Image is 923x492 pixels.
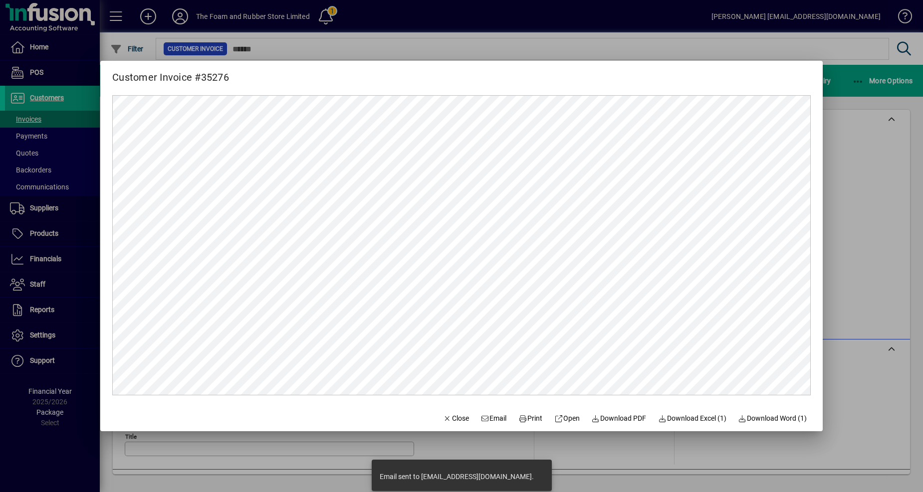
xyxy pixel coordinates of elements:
[514,409,546,427] button: Print
[550,409,584,427] a: Open
[734,409,811,427] button: Download Word (1)
[518,413,542,424] span: Print
[588,409,651,427] a: Download PDF
[380,472,534,482] div: Email sent to [EMAIL_ADDRESS][DOMAIN_NAME].
[443,413,469,424] span: Close
[658,413,726,424] span: Download Excel (1)
[100,61,241,85] h2: Customer Invoice #35276
[554,413,580,424] span: Open
[439,409,473,427] button: Close
[654,409,730,427] button: Download Excel (1)
[477,409,511,427] button: Email
[481,413,507,424] span: Email
[738,413,807,424] span: Download Word (1)
[592,413,647,424] span: Download PDF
